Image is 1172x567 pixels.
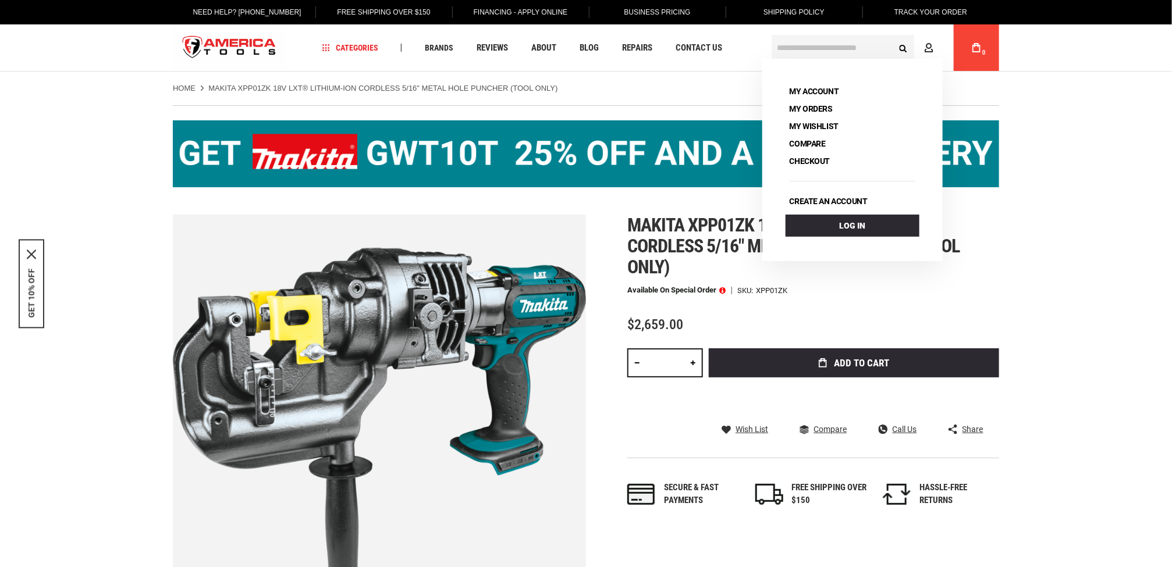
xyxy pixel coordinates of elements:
[814,425,847,433] span: Compare
[208,84,557,92] strong: MAKITA XPP01ZK 18V LXT® LITHIUM-ION CORDLESS 5/16" METAL HOLE PUNCHER (TOOL ONLY)
[786,101,837,117] a: My Orders
[736,425,768,433] span: Wish List
[676,44,722,52] span: Contact Us
[322,44,378,52] span: Categories
[173,26,286,70] img: America Tools
[420,40,459,56] a: Brands
[627,484,655,505] img: payments
[879,424,917,434] a: Call Us
[919,482,995,507] div: HASSLE-FREE RETURNS
[173,26,286,70] a: store logo
[617,40,658,56] a: Repairs
[526,40,562,56] a: About
[786,118,843,134] a: My Wishlist
[709,348,999,377] button: Add to Cart
[317,40,383,56] a: Categories
[627,316,683,333] span: $2,659.00
[471,40,513,56] a: Reviews
[664,482,740,507] div: Secure & fast payments
[965,24,988,71] a: 0
[756,287,787,294] div: XPP01ZK
[173,120,999,187] img: BOGO: Buy the Makita® XGT IMpact Wrench (GWT10T), get the BL4040 4ah Battery FREE!
[425,44,453,52] span: Brands
[737,287,756,294] strong: SKU
[722,424,768,434] a: Wish List
[786,153,834,169] a: Checkout
[627,286,726,294] p: Available on Special Order
[755,484,783,505] img: shipping
[580,44,599,52] span: Blog
[786,135,830,152] a: Compare
[173,83,196,94] a: Home
[706,381,1001,415] iframe: Secure express checkout frame
[792,482,868,507] div: FREE SHIPPING OVER $150
[892,37,914,59] button: Search
[786,193,872,209] a: Create an account
[834,358,890,368] span: Add to Cart
[622,44,652,52] span: Repairs
[786,83,843,99] a: My Account
[786,215,919,237] a: Log In
[944,152,1172,567] iframe: LiveChat chat widget
[531,44,556,52] span: About
[982,49,986,56] span: 0
[477,44,508,52] span: Reviews
[800,424,847,434] a: Compare
[893,425,917,433] span: Call Us
[883,484,911,505] img: returns
[574,40,604,56] a: Blog
[763,8,825,16] span: Shipping Policy
[670,40,727,56] a: Contact Us
[627,214,960,278] span: Makita xpp01zk 18v lxt® lithium-ion cordless 5/16" metal hole puncher (tool only)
